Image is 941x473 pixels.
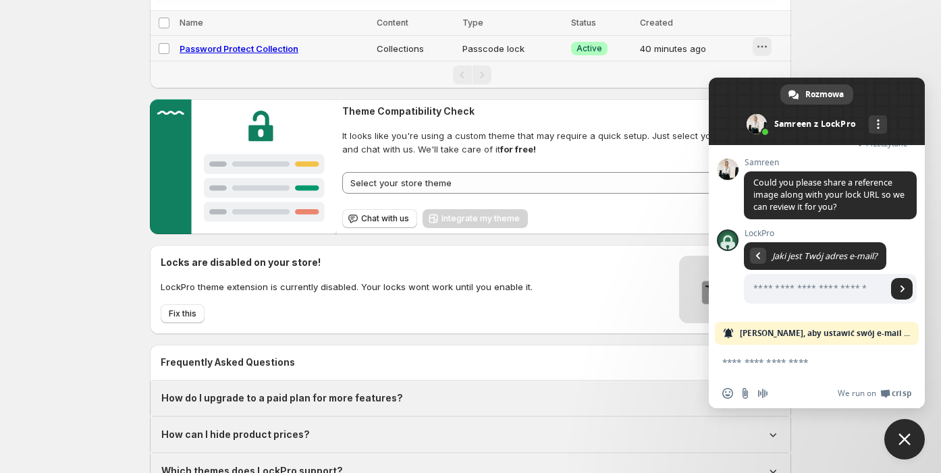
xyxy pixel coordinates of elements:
[838,388,911,399] a: We run onCrisp
[342,105,791,118] h2: Theme Compatibility Check
[740,322,911,345] span: [PERSON_NAME], aby ustawić swój e-mail aby otrzymywać powiadomienia.
[161,256,533,269] h2: Locks are disabled on your store!
[722,388,733,399] span: Wstaw uśmieszek
[458,36,567,61] td: Passcode lock
[640,18,673,28] span: Created
[884,419,925,460] div: Close chat
[150,99,337,234] img: Customer support
[161,428,310,441] h1: How can I hide product prices?
[892,388,911,399] span: Crisp
[757,388,768,399] span: Nagrywanie wiadomości audio
[161,391,403,405] h1: How do I upgrade to a paid plan for more features?
[740,388,751,399] span: Wyślij załącznik
[150,61,791,88] nav: Pagination
[161,356,780,369] h2: Frequently Asked Questions
[679,256,780,323] img: Locks disabled
[342,209,417,228] button: Chat with us
[636,36,751,61] td: 40 minutes ago
[753,177,905,213] span: Could you please share a reference image along with your lock URL so we can review it for you?
[180,43,298,54] a: Password Protect Collection
[750,248,766,264] div: Powrót do wiadomości
[342,129,791,156] span: It looks like you're using a custom theme that may require a quick setup. Just select your theme ...
[161,304,205,323] button: Fix this
[500,144,536,155] strong: for free!
[161,280,533,294] p: LockPro theme extension is currently disabled. Your locks wont work until you enable it.
[571,18,596,28] span: Status
[180,18,203,28] span: Name
[576,43,602,54] span: Active
[361,213,409,224] span: Chat with us
[805,84,844,105] span: Rozmowa
[373,36,458,61] td: Collections
[462,18,483,28] span: Type
[744,158,917,167] span: Samreen
[869,115,887,134] div: Więcej kanałów
[838,388,876,399] span: We run on
[772,250,877,262] span: Jaki jest Twój adres e-mail?
[744,274,887,304] input: Wprowadź swój adres e-mail
[377,18,408,28] span: Content
[722,356,882,368] textarea: Napisz wiadomość...
[891,278,913,300] span: Wyślij
[744,229,917,238] span: LockPro
[780,84,853,105] div: Rozmowa
[169,308,196,319] span: Fix this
